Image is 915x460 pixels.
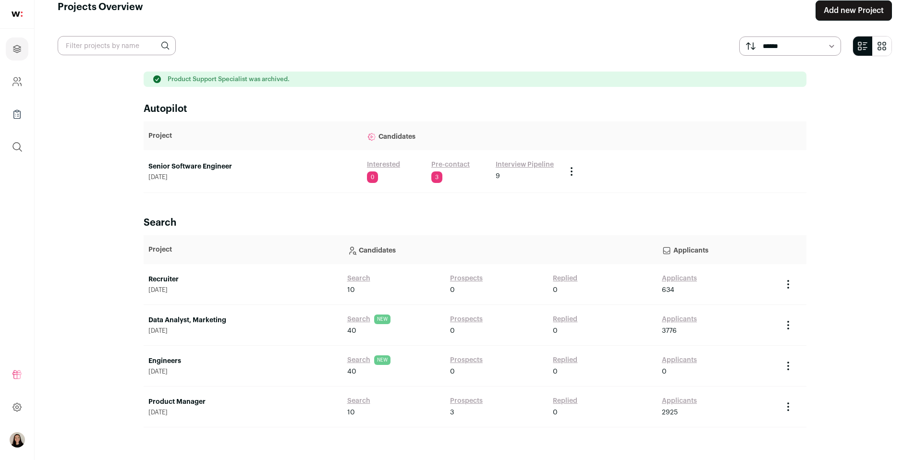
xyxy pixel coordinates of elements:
span: 0 [450,367,455,376]
h2: Autopilot [144,102,806,116]
a: Search [347,396,370,406]
span: [DATE] [148,173,357,181]
button: Open dropdown [10,432,25,448]
span: 10 [347,408,355,417]
a: Prospects [450,274,483,283]
button: Project Actions [782,401,794,412]
a: Prospects [450,315,483,324]
span: 2925 [662,408,678,417]
a: Prospects [450,355,483,365]
span: 0 [553,408,558,417]
a: Applicants [662,315,697,324]
span: [DATE] [148,286,338,294]
span: 0 [553,285,558,295]
h2: Search [144,216,806,230]
a: Projects [6,37,28,61]
a: Data Analyst, Marketing [148,315,338,325]
span: 9 [496,171,500,181]
span: NEW [374,315,390,324]
a: Search [347,274,370,283]
a: Applicants [662,396,697,406]
a: Interview Pipeline [496,160,554,169]
button: Project Actions [782,360,794,372]
input: Filter projects by name [58,36,176,55]
span: 3 [431,171,442,183]
a: Applicants [662,274,697,283]
a: Replied [553,355,577,365]
p: Applicants [662,240,773,259]
a: Senior Software Engineer [148,162,357,171]
span: 0 [553,367,558,376]
p: Project [148,245,338,254]
span: [DATE] [148,409,338,416]
span: [DATE] [148,327,338,335]
a: Recruiter [148,275,338,284]
span: 40 [347,367,356,376]
a: Interested [367,160,400,169]
button: Project Actions [782,278,794,290]
p: Candidates [347,240,652,259]
span: 0 [450,326,455,336]
p: Candidates [367,126,556,145]
span: 0 [367,171,378,183]
button: Project Actions [566,166,577,177]
a: Replied [553,396,577,406]
span: 0 [662,367,667,376]
span: 3776 [662,326,677,336]
span: 10 [347,285,355,295]
span: 3 [450,408,454,417]
button: Project Actions [782,319,794,331]
span: 0 [553,326,558,336]
a: Replied [553,315,577,324]
a: Product Manager [148,397,338,407]
p: Product Support Specialist was archived. [168,75,290,83]
a: Applicants [662,355,697,365]
h1: Projects Overview [58,0,143,21]
a: Prospects [450,396,483,406]
a: Replied [553,274,577,283]
img: wellfound-shorthand-0d5821cbd27db2630d0214b213865d53afaa358527fdda9d0ea32b1df1b89c2c.svg [12,12,23,17]
span: [DATE] [148,368,338,375]
span: 40 [347,326,356,336]
a: Company Lists [6,103,28,126]
a: Pre-contact [431,160,470,169]
span: NEW [374,355,390,365]
a: Add new Project [816,0,892,21]
a: Search [347,315,370,324]
span: 634 [662,285,674,295]
a: Search [347,355,370,365]
p: Project [148,131,357,141]
span: 0 [450,285,455,295]
img: 14337076-medium_jpg [10,432,25,448]
a: Company and ATS Settings [6,70,28,93]
a: Engineers [148,356,338,366]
